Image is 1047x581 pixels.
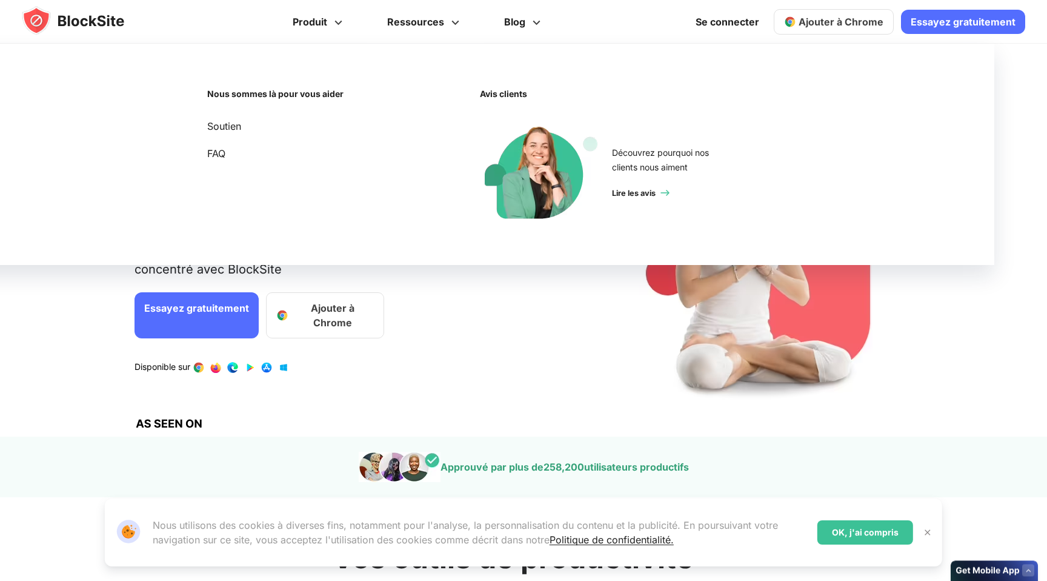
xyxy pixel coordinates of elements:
font: Disponible sur [135,361,190,372]
img: Fermer [923,528,932,537]
img: images de personnes [359,452,440,482]
font: Nous utilisons des cookies à diverses fins, notamment pour l'analyse, la personnalisation du cont... [153,519,778,546]
font: Découvrez pourquoi nos clients nous aiment [612,147,709,172]
font: Essayez gratuitement [144,302,249,314]
font: Ressources [387,16,444,28]
a: Ajouter à Chrome [266,292,384,338]
button: Fermer [920,525,936,540]
a: Soutien [207,118,462,135]
a: Se connecter [688,7,766,36]
a: Essayez gratuitement [901,10,1025,34]
span: 258,200 [543,461,584,473]
font: Essayez gratuitement [911,16,1015,28]
font: Lire les avis [612,189,656,198]
img: chrome-icon.svg [784,16,796,28]
font: OK, j'ai compris [832,527,899,537]
font: Approuvé par plus de [440,461,543,473]
font: Soutien [207,120,241,132]
font: Avis clients [480,89,527,99]
font: Nous sommes là pour vous aider [207,89,344,99]
a: Essayez gratuitement [135,292,259,338]
a: FAQ [207,146,462,162]
font: Se connecter [696,16,759,28]
font: Ajouter à Chrome [311,302,354,329]
font: FAQ [207,147,225,160]
img: blocksite-icon.5d769676.svg [22,6,148,35]
a: Lire les avis [612,187,671,198]
font: Blog [504,16,525,28]
font: Ajouter à Chrome [799,16,883,28]
font: utilisateurs productifs [584,461,689,473]
font: Produit [293,16,327,28]
a: Ajouter à Chrome [774,9,894,35]
a: Politique de confidentialité. [550,534,674,546]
